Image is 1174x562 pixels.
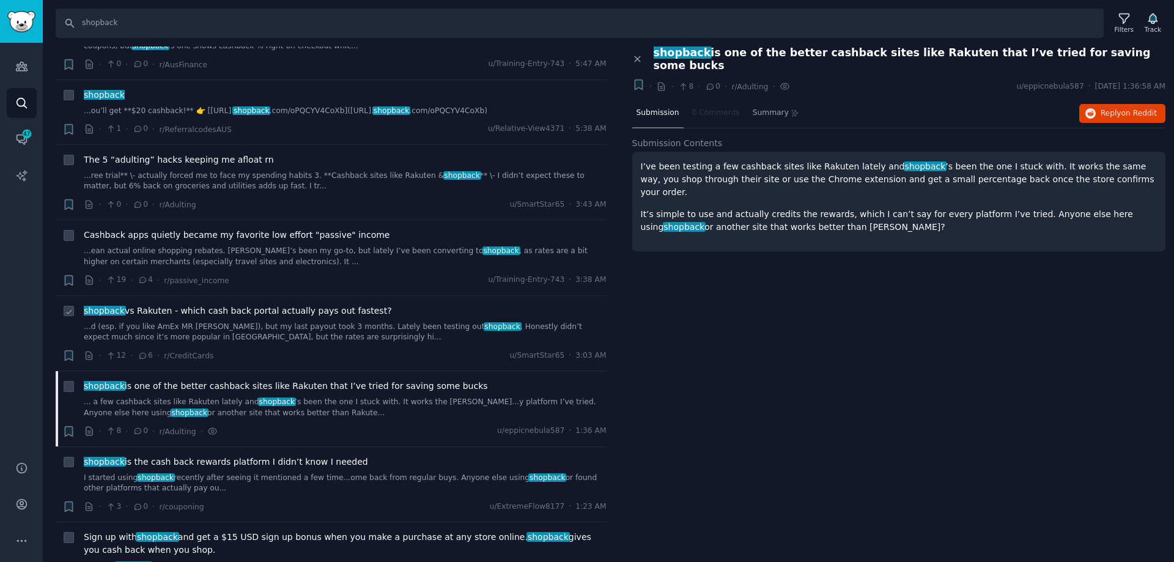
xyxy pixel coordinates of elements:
[106,275,126,286] span: 19
[83,306,125,316] span: shopback
[575,199,606,210] span: 3:43 AM
[159,503,204,511] span: r/couponing
[84,246,607,267] a: ...ean actual online shopping rebates. [PERSON_NAME]’s been my go-to, but lately I’ve been conver...
[488,275,564,286] span: u/Training-Entry-743
[84,456,368,468] span: is the cash back rewards platform I didn’t know I needed
[164,352,213,360] span: r/CreditCards
[1088,81,1091,92] span: ·
[137,473,175,482] span: shopback
[125,500,128,513] span: ·
[637,108,679,119] span: Submission
[99,425,102,438] span: ·
[705,81,720,92] span: 0
[904,161,947,171] span: shopback
[569,350,571,361] span: ·
[1140,10,1165,36] button: Track
[152,425,155,438] span: ·
[671,80,673,93] span: ·
[130,274,133,287] span: ·
[125,123,128,136] span: ·
[152,500,155,513] span: ·
[84,171,607,192] a: ...ree trial** \- actually forced me to face my spending habits 3. **Cashback sites like Rakuten ...
[569,275,571,286] span: ·
[106,350,126,361] span: 12
[725,80,727,93] span: ·
[649,80,652,93] span: ·
[159,201,196,209] span: r/Adulting
[106,199,121,210] span: 0
[84,380,488,393] span: is one of the better cashback sites like Rakuten that I’ve tried for saving some bucks
[7,11,35,32] img: GummySearch logo
[641,208,1157,234] p: It’s simple to use and actually credits the rewards, which I can’t say for every platform I’ve tr...
[21,130,32,138] span: 47
[133,124,148,135] span: 0
[678,81,693,92] span: 8
[490,501,565,512] span: u/ExtremeFlow8177
[171,409,209,417] span: shopback
[569,501,571,512] span: ·
[133,501,148,512] span: 0
[84,397,607,418] a: ... a few cashback sites like Rakuten lately andshopback’s been the one I stuck with. It works th...
[1095,81,1165,92] span: [DATE] 1:36:58 AM
[575,350,606,361] span: 3:03 AM
[84,229,389,242] a: Cashback apps quietly became my favorite low effort "passive" income
[528,473,566,482] span: shopback
[131,42,169,50] span: shopback
[99,198,102,211] span: ·
[159,61,207,69] span: r/AusFinance
[164,276,229,285] span: r/passive_income
[200,425,202,438] span: ·
[1016,81,1084,92] span: u/eppicnebula587
[152,123,155,136] span: ·
[569,59,571,70] span: ·
[258,397,296,406] span: shopback
[482,246,520,255] span: shopback
[1079,104,1165,124] button: Replyon Reddit
[125,425,128,438] span: ·
[484,322,522,331] span: shopback
[125,58,128,71] span: ·
[84,305,392,317] a: shopbackvs Rakuten - which cash back portal actually pays out fastest?
[133,59,148,70] span: 0
[157,349,160,362] span: ·
[372,106,410,115] span: shopback
[772,80,775,93] span: ·
[510,350,565,361] span: u/SmartStar65
[654,46,1166,72] span: is one of the better cashback sites like Rakuten that I’ve tried for saving some bucks
[641,160,1157,199] p: I’ve been testing a few cashback sites like Rakuten lately and ’s been the one I stuck with. It w...
[1121,109,1157,117] span: on Reddit
[1145,25,1161,34] div: Track
[84,153,274,166] span: The 5 “adulting” hacks keeping me afloat rn
[99,58,102,71] span: ·
[84,322,607,343] a: ...d (esp. if you like AmEx MR [PERSON_NAME]), but my last payout took 3 months. Lately been test...
[106,59,121,70] span: 0
[753,108,789,119] span: Summary
[106,426,121,437] span: 8
[510,199,565,210] span: u/SmartStar65
[569,426,571,437] span: ·
[84,380,488,393] a: shopbackis one of the better cashback sites like Rakuten that I’ve tried for saving some bucks
[130,349,133,362] span: ·
[159,427,196,436] span: r/Adulting
[157,274,160,287] span: ·
[83,381,125,391] span: shopback
[84,456,368,468] a: shopbackis the cash back rewards platform I didn’t know I needed
[575,124,606,135] span: 5:38 AM
[575,501,606,512] span: 1:23 AM
[575,426,606,437] span: 1:36 AM
[7,124,37,154] a: 47
[83,90,125,100] span: shopback
[488,124,564,135] span: u/Relative-View4371
[125,198,128,211] span: ·
[84,305,392,317] span: vs Rakuten - which cash back portal actually pays out fastest?
[84,531,607,556] a: Sign up withshopbackand get a $15 USD sign up bonus when you make a purchase at any store online....
[99,123,102,136] span: ·
[99,349,102,362] span: ·
[652,46,712,59] span: shopback
[575,59,606,70] span: 5:47 AM
[106,501,121,512] span: 3
[1101,108,1157,119] span: Reply
[569,124,571,135] span: ·
[136,532,179,542] span: shopback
